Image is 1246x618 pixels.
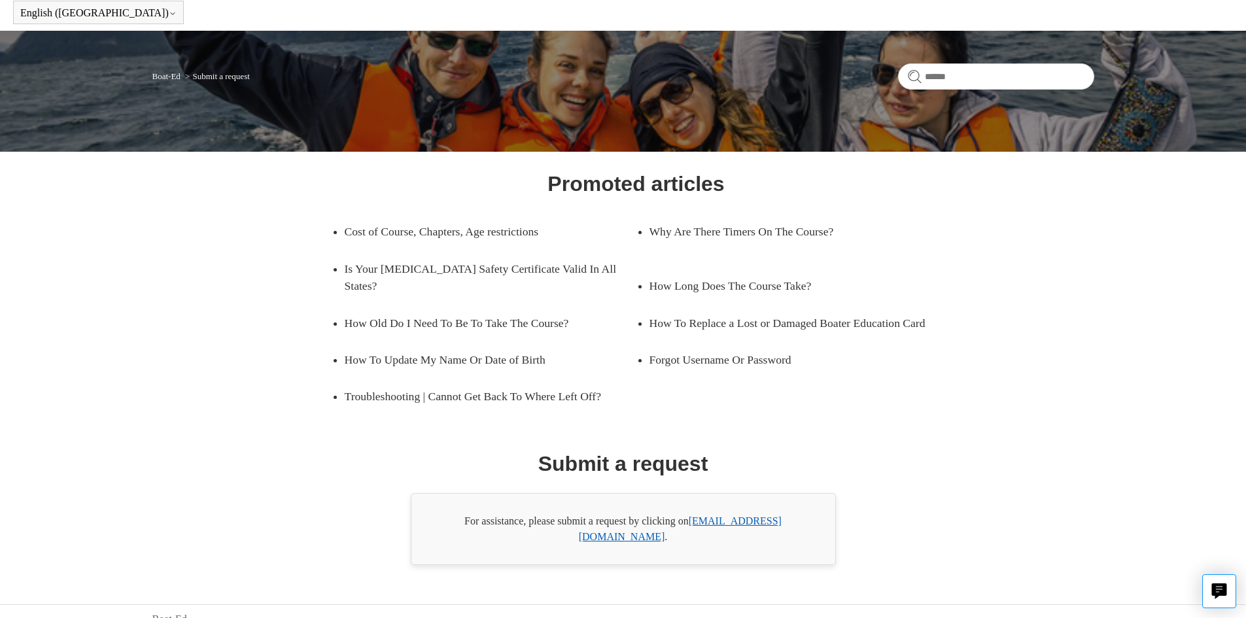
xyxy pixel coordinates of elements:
[538,448,708,479] h1: Submit a request
[182,71,250,81] li: Submit a request
[649,305,941,341] a: How To Replace a Lost or Damaged Boater Education Card
[345,250,636,305] a: Is Your [MEDICAL_DATA] Safety Certificate Valid In All States?
[898,63,1094,90] input: Search
[411,493,836,565] div: For assistance, please submit a request by clicking on .
[345,341,617,378] a: How To Update My Name Or Date of Birth
[649,341,922,378] a: Forgot Username Or Password
[649,213,922,250] a: Why Are There Timers On The Course?
[1202,574,1236,608] button: Live chat
[547,168,724,199] h1: Promoted articles
[345,378,636,415] a: Troubleshooting | Cannot Get Back To Where Left Off?
[152,71,183,81] li: Boat-Ed
[345,305,617,341] a: How Old Do I Need To Be To Take The Course?
[649,267,922,304] a: How Long Does The Course Take?
[345,213,617,250] a: Cost of Course, Chapters, Age restrictions
[152,71,181,81] a: Boat-Ed
[20,7,177,19] button: English ([GEOGRAPHIC_DATA])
